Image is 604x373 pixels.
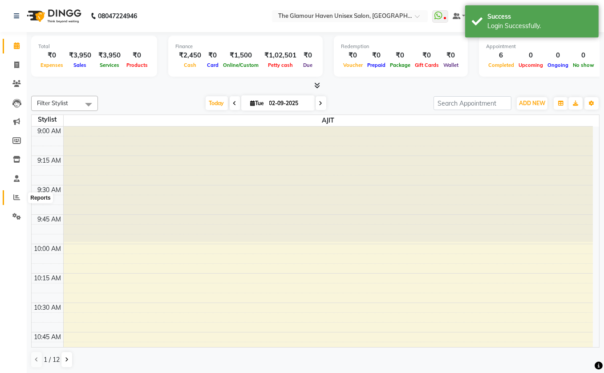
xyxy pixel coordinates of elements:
div: 0 [571,50,596,61]
div: ₹0 [300,50,316,61]
span: Cash [182,62,199,68]
span: 1 / 12 [44,355,60,365]
div: ₹3,950 [95,50,124,61]
span: ADD NEW [519,100,545,107]
div: ₹1,02,501 [261,50,300,61]
div: Total [38,43,150,50]
div: 0 [545,50,571,61]
div: ₹0 [38,50,65,61]
span: Products [124,62,150,68]
span: Completed [486,62,516,68]
span: Due [301,62,315,68]
div: 9:30 AM [36,185,63,195]
span: Prepaid [365,62,388,68]
div: Finance [175,43,316,50]
span: Services [97,62,122,68]
div: 9:15 AM [36,156,63,165]
div: 9:45 AM [36,215,63,224]
div: ₹0 [205,50,221,61]
div: 10:30 AM [32,303,63,312]
div: ₹0 [441,50,461,61]
div: 10:00 AM [32,244,63,254]
span: Filter Stylist [37,99,68,107]
div: 10:45 AM [32,332,63,342]
span: Today [206,96,228,110]
span: Card [205,62,221,68]
div: 10:15 AM [32,274,63,283]
div: Success [487,12,592,21]
div: Reports [28,193,53,203]
button: ADD NEW [517,97,547,110]
div: 0 [516,50,545,61]
span: Voucher [341,62,365,68]
span: Upcoming [516,62,545,68]
span: Sales [72,62,89,68]
div: ₹0 [124,50,150,61]
div: ₹0 [341,50,365,61]
div: Appointment [486,43,596,50]
div: 6 [486,50,516,61]
input: Search Appointment [434,96,511,110]
div: ₹0 [365,50,388,61]
span: Gift Cards [413,62,441,68]
div: ₹1,500 [221,50,261,61]
span: Expenses [38,62,65,68]
span: Petty cash [266,62,295,68]
div: Redemption [341,43,461,50]
span: Online/Custom [221,62,261,68]
span: Package [388,62,413,68]
div: 9:00 AM [36,127,63,136]
div: ₹2,450 [175,50,205,61]
span: Ongoing [545,62,571,68]
div: Login Successfully. [487,21,592,31]
b: 08047224946 [98,4,137,29]
span: Tue [248,100,267,107]
span: AJIT [64,115,593,126]
img: logo [23,4,84,29]
div: ₹3,950 [65,50,95,61]
div: ₹0 [413,50,441,61]
input: 2025-09-02 [267,97,311,110]
div: ₹0 [388,50,413,61]
span: Wallet [441,62,461,68]
div: Stylist [32,115,63,124]
span: No show [571,62,596,68]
